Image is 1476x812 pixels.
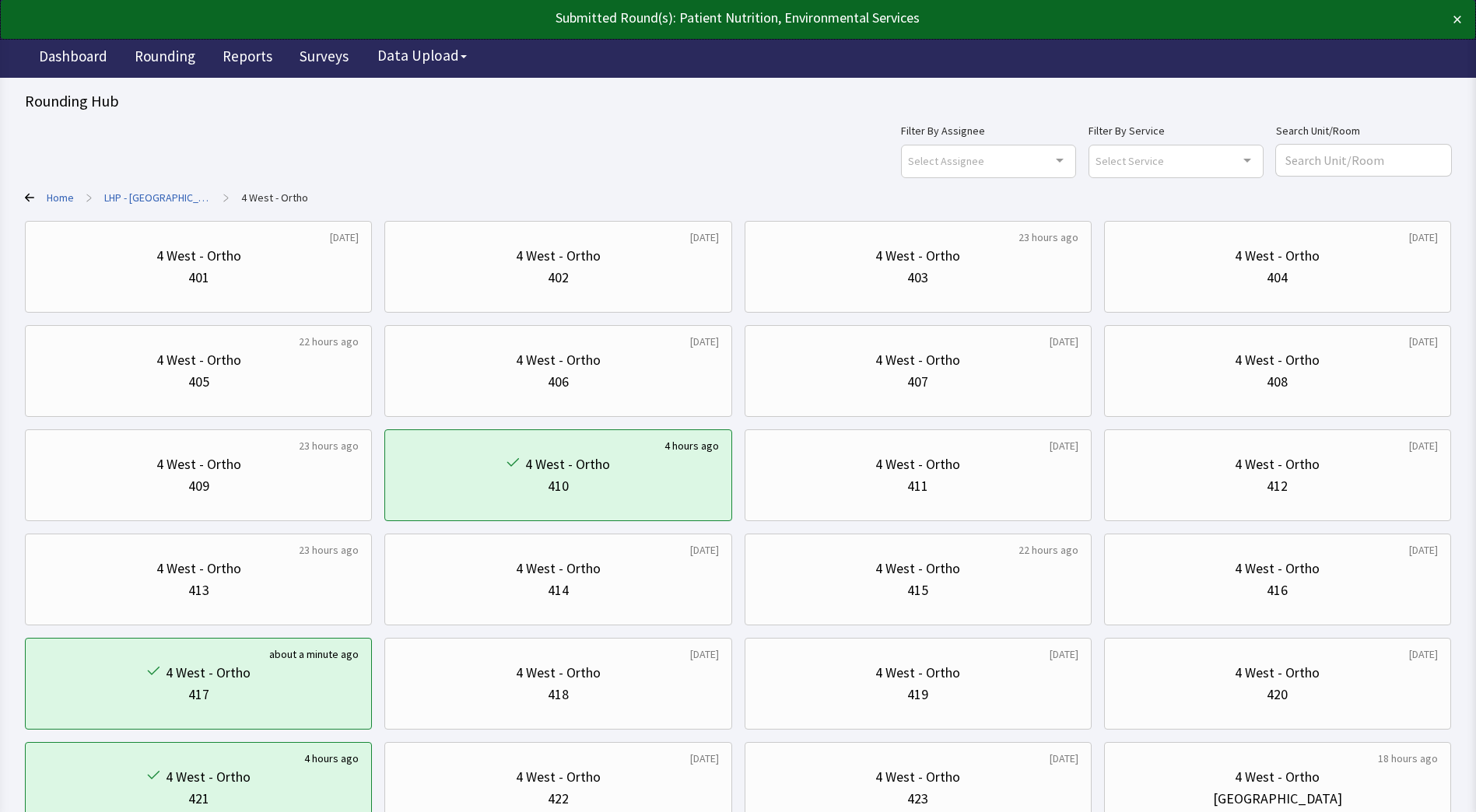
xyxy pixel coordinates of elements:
[908,152,984,170] span: Select Assignee
[548,579,569,601] div: 414
[304,751,359,766] div: 4 hours ago
[1050,646,1078,662] div: [DATE]
[548,788,569,810] div: 422
[86,182,92,213] span: >
[299,542,359,558] div: 23 hours ago
[1276,121,1451,140] label: Search Unit/Room
[188,371,209,393] div: 405
[188,684,209,705] div: 417
[269,646,359,662] div: about a minute ago
[156,453,241,475] div: 4 West - Ortho
[188,579,209,601] div: 413
[1018,542,1078,558] div: 22 hours ago
[875,766,960,788] div: 4 West - Ortho
[548,267,569,289] div: 402
[1235,453,1320,475] div: 4 West - Ortho
[548,684,569,705] div: 418
[516,662,601,684] div: 4 West - Ortho
[664,438,719,453] div: 4 hours ago
[525,453,610,475] div: 4 West - Ortho
[27,39,119,78] a: Dashboard
[516,766,601,788] div: 4 West - Ortho
[901,121,1076,140] label: Filter By Assignee
[368,41,476,70] button: Data Upload
[241,190,308,205] a: 4 West - Ortho
[123,39,207,78] a: Rounding
[907,788,928,810] div: 423
[907,371,928,393] div: 407
[1409,229,1438,245] div: [DATE]
[1409,646,1438,662] div: [DATE]
[1409,334,1438,349] div: [DATE]
[548,371,569,393] div: 406
[47,190,74,205] a: Home
[690,542,719,558] div: [DATE]
[690,751,719,766] div: [DATE]
[1409,542,1438,558] div: [DATE]
[1378,751,1438,766] div: 18 hours ago
[1235,349,1320,371] div: 4 West - Ortho
[1089,121,1264,140] label: Filter By Service
[875,453,960,475] div: 4 West - Ortho
[188,475,209,497] div: 409
[1453,7,1462,32] button: ×
[156,245,241,267] div: 4 West - Ortho
[907,579,928,601] div: 415
[14,7,1317,29] div: Submitted Round(s): Patient Nutrition, Environmental Services
[690,646,719,662] div: [DATE]
[1096,152,1164,170] span: Select Service
[1050,334,1078,349] div: [DATE]
[907,475,928,497] div: 411
[104,190,211,205] a: LHP - Pascack Valley
[299,438,359,453] div: 23 hours ago
[516,245,601,267] div: 4 West - Ortho
[156,349,241,371] div: 4 West - Ortho
[156,558,241,579] div: 4 West - Ortho
[1235,558,1320,579] div: 4 West - Ortho
[188,788,209,810] div: 421
[907,684,928,705] div: 419
[223,182,229,213] span: >
[875,558,960,579] div: 4 West - Ortho
[1235,766,1320,788] div: 4 West - Ortho
[1050,438,1078,453] div: [DATE]
[690,334,719,349] div: [DATE]
[1267,684,1288,705] div: 420
[1235,662,1320,684] div: 4 West - Ortho
[1050,751,1078,766] div: [DATE]
[516,349,601,371] div: 4 West - Ortho
[1213,788,1342,810] div: [GEOGRAPHIC_DATA]
[907,267,928,289] div: 403
[1267,371,1288,393] div: 408
[211,39,284,78] a: Reports
[288,39,360,78] a: Surveys
[166,766,251,788] div: 4 West - Ortho
[330,229,359,245] div: [DATE]
[1267,475,1288,497] div: 412
[1409,438,1438,453] div: [DATE]
[299,334,359,349] div: 22 hours ago
[25,90,1451,112] div: Rounding Hub
[1267,579,1288,601] div: 416
[875,245,960,267] div: 4 West - Ortho
[875,349,960,371] div: 4 West - Ortho
[690,229,719,245] div: [DATE]
[1018,229,1078,245] div: 23 hours ago
[166,662,251,684] div: 4 West - Ortho
[1267,267,1288,289] div: 404
[875,662,960,684] div: 4 West - Ortho
[516,558,601,579] div: 4 West - Ortho
[188,267,209,289] div: 401
[1235,245,1320,267] div: 4 West - Ortho
[548,475,569,497] div: 410
[1276,145,1451,176] input: Search Unit/Room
